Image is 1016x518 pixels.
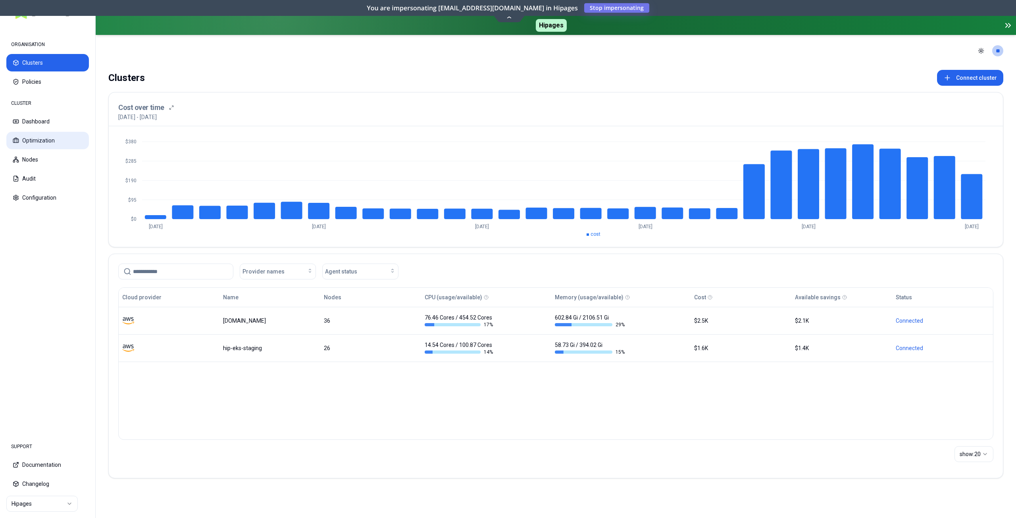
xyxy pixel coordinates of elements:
[108,70,145,86] div: Clusters
[937,70,1003,86] button: Connect cluster
[223,317,317,325] div: luke.kubernetes.hipagesgroup.com.au
[896,293,912,301] div: Status
[802,224,816,229] tspan: [DATE]
[6,37,89,52] div: ORGANISATION
[555,341,625,355] div: 58.73 Gi / 394.02 Gi
[6,170,89,187] button: Audit
[591,231,600,237] span: cost
[322,264,398,279] button: Agent status
[555,314,625,328] div: 602.84 Gi / 2106.51 Gi
[6,73,89,91] button: Policies
[795,317,889,325] div: $2.1K
[125,139,137,144] tspan: $380
[223,289,239,305] button: Name
[242,268,285,275] span: Provider names
[6,439,89,454] div: SUPPORT
[6,113,89,130] button: Dashboard
[122,289,162,305] button: Cloud provider
[555,322,625,328] div: 29 %
[425,289,482,305] button: CPU (usage/available)
[896,317,989,325] div: Connected
[694,344,788,352] div: $1.6K
[223,344,317,352] div: hip-eks-staging
[325,268,357,275] span: Agent status
[965,224,979,229] tspan: [DATE]
[694,317,788,325] div: $2.5K
[125,178,137,183] tspan: $190
[536,19,567,32] span: Hipages
[6,456,89,474] button: Documentation
[324,317,418,325] div: 36
[149,224,163,229] tspan: [DATE]
[125,158,137,164] tspan: $285
[122,315,134,327] img: aws
[131,216,137,222] tspan: $0
[118,102,164,113] h3: Cost over time
[555,349,625,355] div: 15 %
[425,349,495,355] div: 14 %
[694,289,706,305] button: Cost
[6,54,89,71] button: Clusters
[475,224,489,229] tspan: [DATE]
[240,264,316,279] button: Provider names
[6,189,89,206] button: Configuration
[425,314,495,328] div: 76.46 Cores / 454.52 Cores
[425,322,495,328] div: 17 %
[6,475,89,493] button: Changelog
[639,224,652,229] tspan: [DATE]
[312,224,326,229] tspan: [DATE]
[6,132,89,149] button: Optimization
[795,344,889,352] div: $1.4K
[425,341,495,355] div: 14.54 Cores / 100.87 Cores
[324,289,341,305] button: Nodes
[122,342,134,354] img: aws
[6,151,89,168] button: Nodes
[128,197,137,203] tspan: $95
[324,344,418,352] div: 26
[555,289,623,305] button: Memory (usage/available)
[795,289,841,305] button: Available savings
[118,113,157,121] p: [DATE] - [DATE]
[6,95,89,111] div: CLUSTER
[896,344,989,352] div: Connected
